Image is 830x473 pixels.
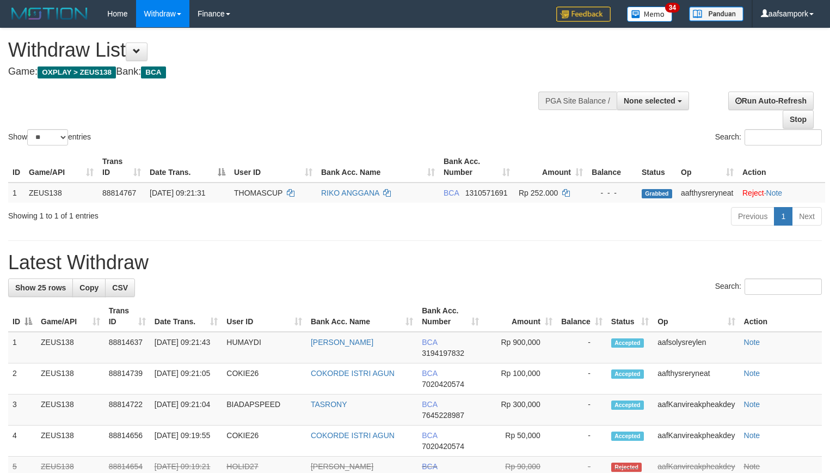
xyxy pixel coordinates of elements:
[8,183,24,203] td: 1
[36,332,104,363] td: ZEUS138
[744,431,760,440] a: Note
[8,151,24,183] th: ID
[483,426,557,457] td: Rp 50,000
[483,395,557,426] td: Rp 300,000
[689,7,743,21] img: panduan.png
[783,110,814,129] a: Stop
[557,301,607,332] th: Balance: activate to sort column ascending
[222,332,306,363] td: HUMAYDI
[483,332,557,363] td: Rp 900,000
[150,301,223,332] th: Date Trans.: activate to sort column ascending
[15,283,66,292] span: Show 25 rows
[665,3,680,13] span: 34
[98,151,145,183] th: Trans ID: activate to sort column ascending
[738,151,825,183] th: Action
[27,129,68,145] select: Showentries
[8,301,36,332] th: ID: activate to sort column descending
[24,183,98,203] td: ZEUS138
[234,189,282,197] span: THOMASCUP
[774,207,792,226] a: 1
[311,400,347,409] a: TASRONY
[677,151,738,183] th: Op: activate to sort column ascending
[222,363,306,395] td: COKIE26
[36,426,104,457] td: ZEUS138
[8,129,91,145] label: Show entries
[102,189,136,197] span: 88814767
[557,332,607,363] td: -
[36,301,104,332] th: Game/API: activate to sort column ascending
[36,363,104,395] td: ZEUS138
[653,332,739,363] td: aafsolysreylen
[422,442,464,451] span: Copy 7020420574 to clipboard
[104,363,150,395] td: 88814739
[653,395,739,426] td: aafKanvireakpheakdey
[611,463,642,472] span: Rejected
[8,5,91,22] img: MOTION_logo.png
[715,278,822,295] label: Search:
[141,66,165,78] span: BCA
[439,151,514,183] th: Bank Acc. Number: activate to sort column ascending
[557,395,607,426] td: -
[422,338,437,347] span: BCA
[8,39,543,61] h1: Withdraw List
[8,363,36,395] td: 2
[145,151,230,183] th: Date Trans.: activate to sort column descending
[150,363,223,395] td: [DATE] 09:21:05
[422,462,437,471] span: BCA
[222,395,306,426] td: BIADAPSPEED
[653,426,739,457] td: aafKanvireakpheakdey
[444,189,459,197] span: BCA
[422,380,464,389] span: Copy 7020420574 to clipboard
[592,187,633,198] div: - - -
[105,278,135,297] a: CSV
[744,338,760,347] a: Note
[222,426,306,457] td: COKIE26
[744,369,760,378] a: Note
[557,363,607,395] td: -
[306,301,417,332] th: Bank Acc. Name: activate to sort column ascending
[150,395,223,426] td: [DATE] 09:21:04
[627,7,673,22] img: Button%20Memo.svg
[731,207,774,226] a: Previous
[624,96,675,105] span: None selected
[8,252,822,274] h1: Latest Withdraw
[36,395,104,426] td: ZEUS138
[38,66,116,78] span: OXPLAY > ZEUS138
[8,66,543,77] h4: Game: Bank:
[422,411,464,420] span: Copy 7645228987 to clipboard
[715,129,822,145] label: Search:
[617,92,689,110] button: None selected
[72,278,106,297] a: Copy
[311,338,373,347] a: [PERSON_NAME]
[422,369,437,378] span: BCA
[611,401,644,410] span: Accepted
[642,189,672,198] span: Grabbed
[311,431,395,440] a: COKORDE ISTRI AGUN
[104,332,150,363] td: 88814637
[611,338,644,348] span: Accepted
[104,395,150,426] td: 88814722
[745,278,822,295] input: Search:
[422,431,437,440] span: BCA
[745,129,822,145] input: Search:
[422,400,437,409] span: BCA
[8,278,73,297] a: Show 25 rows
[150,426,223,457] td: [DATE] 09:19:55
[728,92,814,110] a: Run Auto-Refresh
[556,7,611,22] img: Feedback.jpg
[311,369,395,378] a: COKORDE ISTRI AGUN
[744,462,760,471] a: Note
[587,151,637,183] th: Balance
[104,426,150,457] td: 88814656
[557,426,607,457] td: -
[653,301,739,332] th: Op: activate to sort column ascending
[230,151,317,183] th: User ID: activate to sort column ascending
[740,301,822,332] th: Action
[519,189,558,197] span: Rp 252.000
[766,189,783,197] a: Note
[222,301,306,332] th: User ID: activate to sort column ascending
[611,432,644,441] span: Accepted
[24,151,98,183] th: Game/API: activate to sort column ascending
[611,369,644,379] span: Accepted
[317,151,439,183] th: Bank Acc. Name: activate to sort column ascending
